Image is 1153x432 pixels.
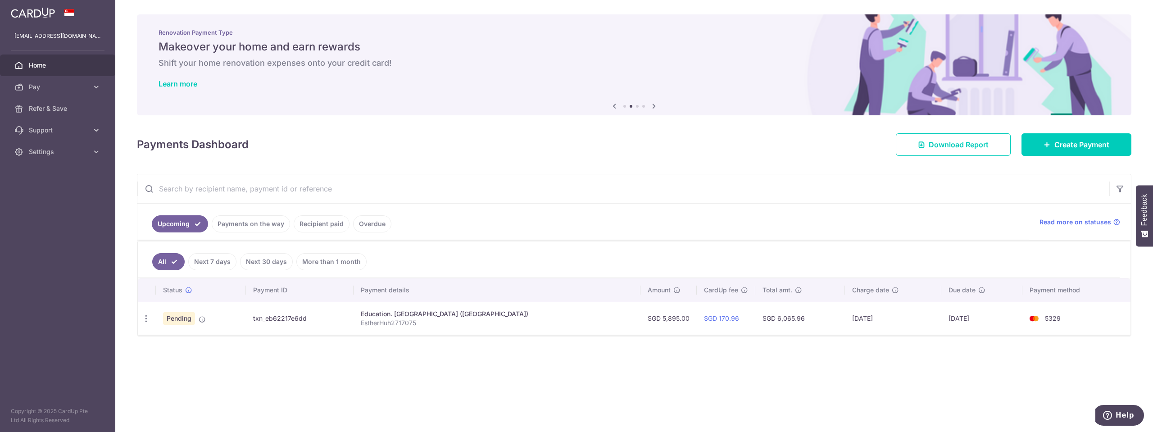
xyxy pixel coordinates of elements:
span: Feedback [1140,194,1148,226]
span: Settings [29,147,88,156]
td: [DATE] [941,302,1022,335]
span: Pay [29,82,88,91]
span: 5329 [1045,314,1061,322]
span: Due date [949,286,976,295]
img: CardUp [11,7,55,18]
a: Download Report [896,133,1011,156]
h6: Shift your home renovation expenses onto your credit card! [159,58,1110,68]
td: SGD 6,065.96 [755,302,845,335]
a: Learn more [159,79,197,88]
p: [EMAIL_ADDRESS][DOMAIN_NAME] [14,32,101,41]
p: EstherHuh2717075 [361,318,633,327]
a: Next 7 days [188,253,236,270]
a: Create Payment [1021,133,1131,156]
td: SGD 5,895.00 [640,302,697,335]
th: Payment method [1022,278,1130,302]
button: Feedback - Show survey [1136,185,1153,246]
span: Pending [163,312,195,325]
input: Search by recipient name, payment id or reference [137,174,1109,203]
p: Renovation Payment Type [159,29,1110,36]
a: All [152,253,185,270]
span: Charge date [852,286,889,295]
span: Home [29,61,88,70]
a: Overdue [353,215,391,232]
a: SGD 170.96 [704,314,739,322]
span: Support [29,126,88,135]
img: Bank Card [1025,313,1043,324]
span: Amount [648,286,671,295]
h5: Makeover your home and earn rewards [159,40,1110,54]
span: Create Payment [1054,139,1109,150]
a: Payments on the way [212,215,290,232]
td: txn_eb62217e6dd [246,302,353,335]
h4: Payments Dashboard [137,136,249,153]
div: Education. [GEOGRAPHIC_DATA] ([GEOGRAPHIC_DATA]) [361,309,633,318]
a: Read more on statuses [1040,218,1120,227]
span: Read more on statuses [1040,218,1111,227]
a: Upcoming [152,215,208,232]
span: Download Report [929,139,989,150]
td: [DATE] [845,302,942,335]
iframe: Opens a widget where you can find more information [1095,405,1144,427]
span: Total amt. [763,286,792,295]
a: Recipient paid [294,215,350,232]
th: Payment ID [246,278,353,302]
span: CardUp fee [704,286,738,295]
th: Payment details [354,278,640,302]
span: Status [163,286,182,295]
span: Refer & Save [29,104,88,113]
a: More than 1 month [296,253,367,270]
img: Renovation banner [137,14,1131,115]
a: Next 30 days [240,253,293,270]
